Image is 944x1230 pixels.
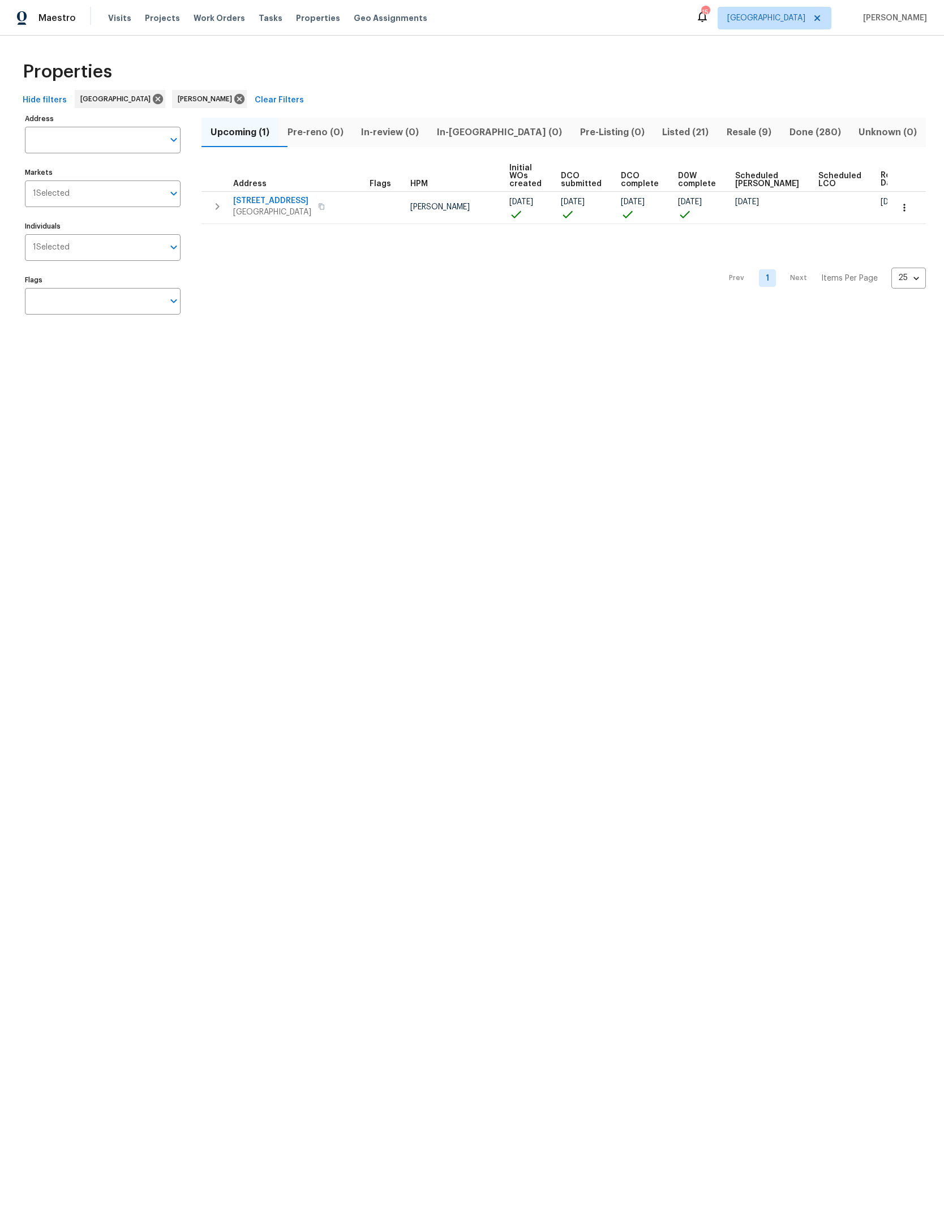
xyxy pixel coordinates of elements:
span: DCO complete [621,172,659,188]
button: Hide filters [18,90,71,111]
span: Pre-Listing (0) [578,124,647,140]
label: Individuals [25,223,181,230]
span: 1 Selected [33,243,70,252]
button: Clear Filters [250,90,308,111]
span: Projects [145,12,180,24]
span: Maestro [38,12,76,24]
span: Address [233,180,267,188]
label: Markets [25,169,181,176]
a: Goto page 1 [759,269,776,287]
span: Upcoming (1) [208,124,272,140]
label: Flags [25,277,181,283]
span: [DATE] [881,198,904,206]
span: Hide filters [23,93,67,107]
button: Open [166,293,182,309]
span: [PERSON_NAME] [178,93,237,105]
button: Open [166,132,182,148]
span: [DATE] [561,198,585,206]
span: [PERSON_NAME] [410,203,470,211]
label: Address [25,115,181,122]
span: Geo Assignments [354,12,427,24]
span: Scheduled LCO [818,172,861,188]
span: [DATE] [621,198,645,206]
span: [PERSON_NAME] [859,12,927,24]
span: Pre-reno (0) [285,124,346,140]
span: Tasks [259,14,282,22]
span: In-review (0) [359,124,421,140]
span: In-[GEOGRAPHIC_DATA] (0) [435,124,564,140]
button: Open [166,186,182,201]
div: [GEOGRAPHIC_DATA] [75,90,165,108]
span: Listed (21) [660,124,711,140]
span: Properties [23,66,112,78]
span: [DATE] [678,198,702,206]
span: HPM [410,180,428,188]
button: Open [166,239,182,255]
span: Initial WOs created [509,164,542,188]
span: [GEOGRAPHIC_DATA] [80,93,155,105]
div: [PERSON_NAME] [172,90,247,108]
span: Unknown (0) [856,124,919,140]
span: DCO submitted [561,172,602,188]
span: Scheduled [PERSON_NAME] [735,172,799,188]
span: Resale (9) [724,124,774,140]
span: Done (280) [787,124,843,140]
span: Work Orders [194,12,245,24]
span: [DATE] [735,198,759,206]
span: Ready Date [881,171,906,187]
div: 25 [891,263,926,293]
span: [GEOGRAPHIC_DATA] [727,12,805,24]
span: D0W complete [678,172,716,188]
span: [DATE] [509,198,533,206]
span: Properties [296,12,340,24]
span: Visits [108,12,131,24]
nav: Pagination Navigation [718,231,926,326]
span: 1 Selected [33,189,70,199]
span: Clear Filters [255,93,304,107]
p: Items Per Page [821,273,878,284]
div: 15 [701,7,709,18]
span: Flags [370,180,391,188]
span: [STREET_ADDRESS] [233,195,311,207]
span: [GEOGRAPHIC_DATA] [233,207,311,218]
